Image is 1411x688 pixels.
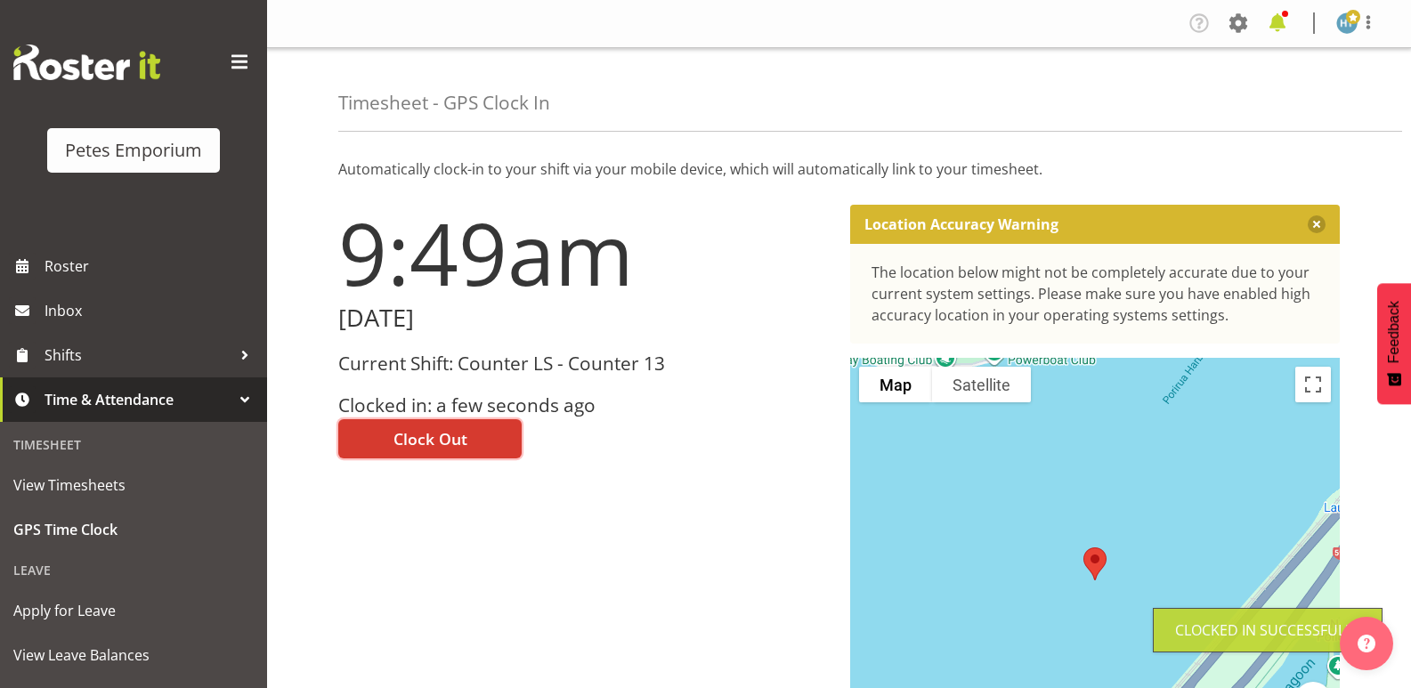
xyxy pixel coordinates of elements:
a: GPS Time Clock [4,507,263,552]
span: Clock Out [393,427,467,450]
img: help-xxl-2.png [1358,635,1375,652]
span: Roster [45,253,258,279]
button: Clock Out [338,419,522,458]
h3: Clocked in: a few seconds ago [338,395,829,416]
p: Location Accuracy Warning [864,215,1058,233]
span: Shifts [45,342,231,368]
button: Show satellite imagery [932,367,1031,402]
a: View Leave Balances [4,633,263,677]
span: GPS Time Clock [13,516,254,543]
span: Feedback [1386,301,1402,363]
span: Inbox [45,297,258,324]
h1: 9:49am [338,205,829,301]
button: Show street map [859,367,932,402]
button: Toggle fullscreen view [1295,367,1331,402]
span: Time & Attendance [45,386,231,413]
span: View Timesheets [13,472,254,498]
div: The location below might not be completely accurate due to your current system settings. Please m... [872,262,1319,326]
div: Leave [4,552,263,588]
img: helena-tomlin701.jpg [1336,12,1358,34]
h4: Timesheet - GPS Clock In [338,93,550,113]
h3: Current Shift: Counter LS - Counter 13 [338,353,829,374]
span: Apply for Leave [13,597,254,624]
img: Rosterit website logo [13,45,160,80]
a: Apply for Leave [4,588,263,633]
button: Feedback - Show survey [1377,283,1411,404]
span: View Leave Balances [13,642,254,668]
div: Timesheet [4,426,263,463]
button: Close message [1308,215,1326,233]
a: View Timesheets [4,463,263,507]
div: Petes Emporium [65,137,202,164]
h2: [DATE] [338,304,829,332]
div: Clocked in Successfully [1175,619,1360,641]
p: Automatically clock-in to your shift via your mobile device, which will automatically link to you... [338,158,1340,180]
